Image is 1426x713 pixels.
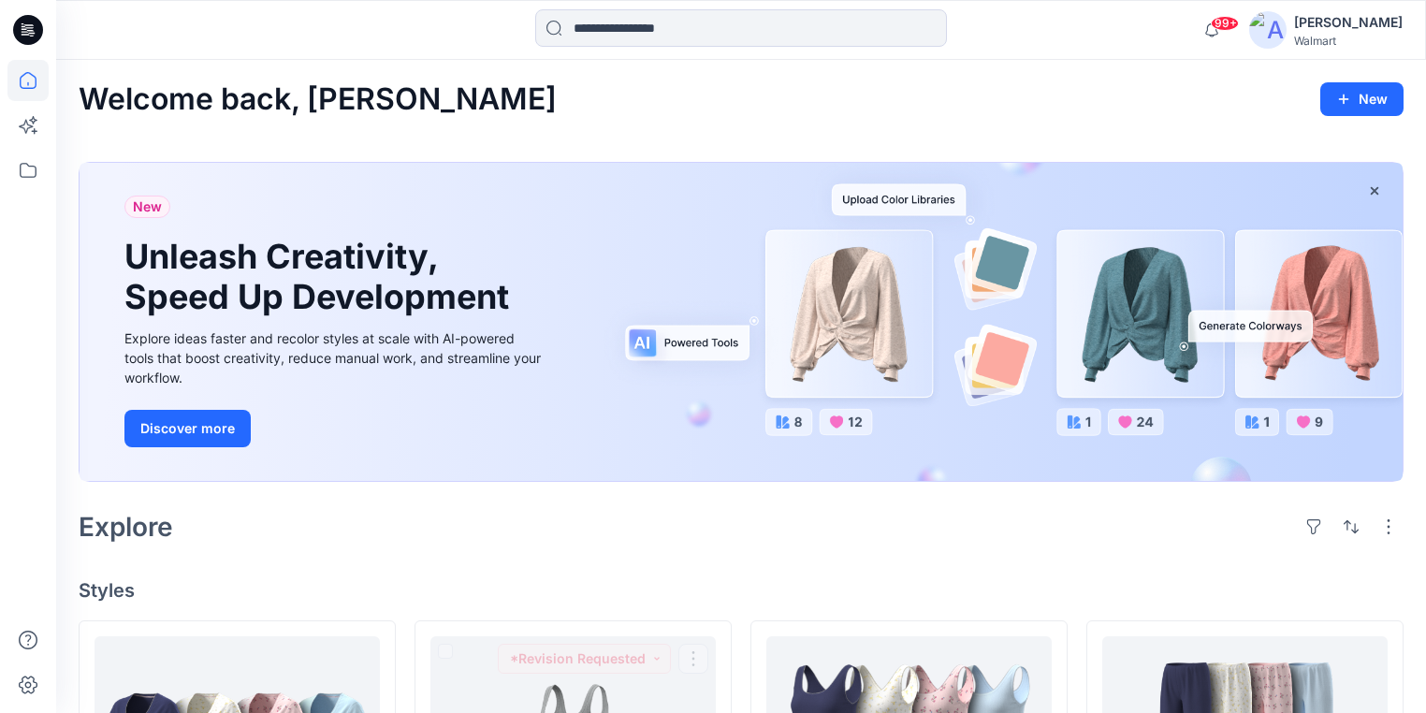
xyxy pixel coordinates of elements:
[124,410,546,447] a: Discover more
[79,579,1404,602] h4: Styles
[133,196,162,218] span: New
[79,82,557,117] h2: Welcome back, [PERSON_NAME]
[1294,11,1403,34] div: [PERSON_NAME]
[1249,11,1287,49] img: avatar
[124,410,251,447] button: Discover more
[1294,34,1403,48] div: Walmart
[79,512,173,542] h2: Explore
[1320,82,1404,116] button: New
[1211,16,1239,31] span: 99+
[124,328,546,387] div: Explore ideas faster and recolor styles at scale with AI-powered tools that boost creativity, red...
[124,237,517,317] h1: Unleash Creativity, Speed Up Development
